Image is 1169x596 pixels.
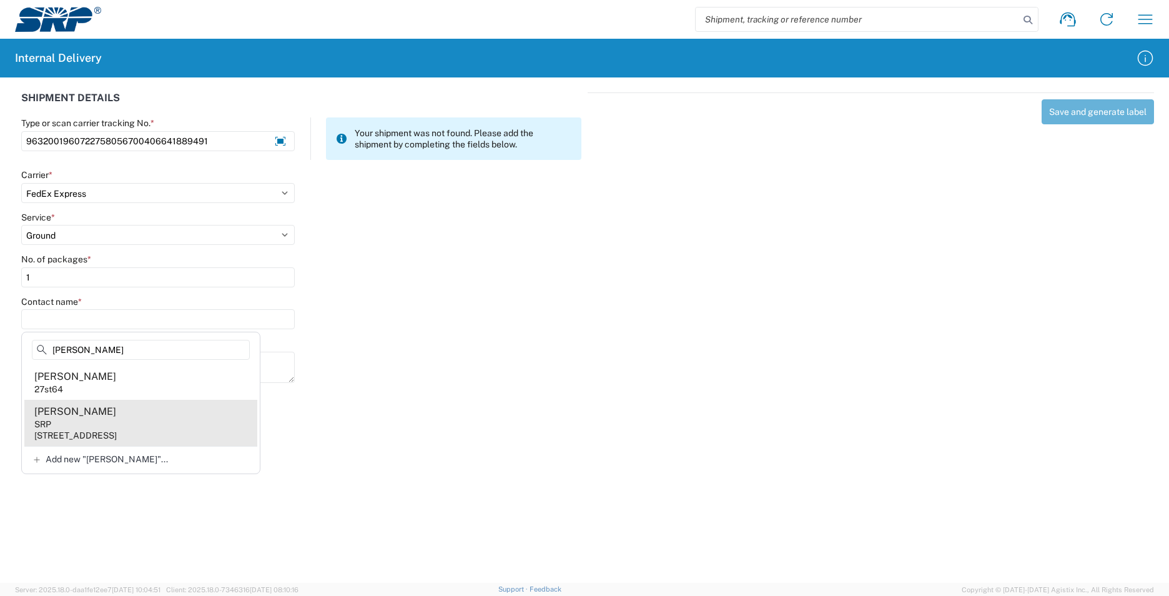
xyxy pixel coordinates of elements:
[15,7,101,32] img: srp
[21,212,55,223] label: Service
[15,586,160,594] span: Server: 2025.18.0-daa1fe12ee7
[34,384,63,395] div: 27st64
[355,127,571,150] span: Your shipment was not found. Please add the shipment by completing the fields below.
[34,370,116,384] div: [PERSON_NAME]
[166,586,298,594] span: Client: 2025.18.0-7346316
[498,585,530,593] a: Support
[21,296,82,307] label: Contact name
[34,430,117,441] div: [STREET_ADDRESS]
[696,7,1019,31] input: Shipment, tracking or reference number
[21,117,154,129] label: Type or scan carrier tracking No.
[21,254,91,265] label: No. of packages
[15,51,102,66] h2: Internal Delivery
[34,419,51,430] div: SRP
[962,584,1154,595] span: Copyright © [DATE]-[DATE] Agistix Inc., All Rights Reserved
[21,92,581,117] div: SHIPMENT DETAILS
[21,169,52,181] label: Carrier
[250,586,298,594] span: [DATE] 08:10:16
[530,585,561,593] a: Feedback
[112,586,160,594] span: [DATE] 10:04:51
[34,405,116,419] div: [PERSON_NAME]
[46,454,168,465] span: Add new "[PERSON_NAME]"...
